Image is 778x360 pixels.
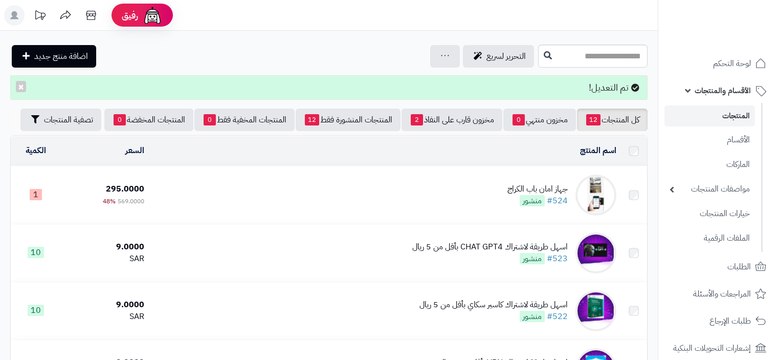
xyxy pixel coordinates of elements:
[204,114,216,125] span: 0
[664,203,755,225] a: خيارات المنتجات
[664,227,755,249] a: الملفات الرقمية
[10,75,648,100] div: تم التعديل!
[664,51,772,76] a: لوحة التحكم
[65,311,144,323] div: SAR
[65,253,144,265] div: SAR
[513,114,525,125] span: 0
[118,197,144,206] span: 569.0000
[412,241,568,253] div: اسهل طريقة لاشتراك CHAT GPT4 بأقل من 5 ريال
[122,9,138,22] span: رفيق
[664,282,772,306] a: المراجعات والأسئلة
[305,114,319,125] span: 12
[547,195,568,207] a: #524
[27,5,53,28] a: تحديثات المنصة
[30,189,42,200] span: 1
[695,83,751,98] span: الأقسام والمنتجات
[575,290,616,331] img: اسهل طريقة لاشتراك كاسبر سكاي بأقل من 5 ريال
[727,260,751,274] span: الطلبات
[125,144,144,157] a: السعر
[104,109,193,131] a: المنتجات المخفضة0
[194,109,295,131] a: المنتجات المخفية فقط0
[547,252,568,265] a: #523
[114,114,126,125] span: 0
[664,309,772,333] a: طلبات الإرجاع
[577,109,648,131] a: كل المنتجات12
[486,50,526,62] span: التحرير لسريع
[16,81,26,92] button: ×
[520,311,545,322] span: منشور
[28,247,44,258] span: 10
[586,114,601,125] span: 12
[547,310,568,323] a: #522
[463,45,534,68] a: التحرير لسريع
[20,109,101,131] button: تصفية المنتجات
[709,314,751,328] span: طلبات الإرجاع
[402,109,502,131] a: مخزون قارب على النفاذ2
[28,305,44,316] span: 10
[296,109,401,131] a: المنتجات المنشورة فقط12
[12,45,96,68] a: اضافة منتج جديد
[664,129,755,151] a: الأقسام
[411,114,423,125] span: 2
[65,241,144,253] div: 9.0000
[664,154,755,176] a: الماركات
[673,341,751,355] span: إشعارات التحويلات البنكية
[34,50,88,62] span: اضافة منتج جديد
[575,232,616,273] img: اسهل طريقة لاشتراك CHAT GPT4 بأقل من 5 ريال
[44,114,93,126] span: تصفية المنتجات
[520,195,545,206] span: منشور
[507,183,568,195] div: جهاز امان باب الكراج
[713,56,751,71] span: لوحة التحكم
[520,253,545,264] span: منشور
[575,175,616,216] img: جهاز امان باب الكراج
[106,183,144,195] span: 295.0000
[693,287,751,301] span: المراجعات والأسئلة
[580,144,616,157] a: اسم المنتج
[65,299,144,311] div: 9.0000
[26,144,46,157] a: الكمية
[708,29,768,50] img: logo-2.png
[664,255,772,279] a: الطلبات
[664,105,755,126] a: المنتجات
[103,197,116,206] span: 48%
[664,178,755,200] a: مواصفات المنتجات
[142,5,163,26] img: ai-face.png
[503,109,576,131] a: مخزون منتهي0
[419,299,568,311] div: اسهل طريقة لاشتراك كاسبر سكاي بأقل من 5 ريال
